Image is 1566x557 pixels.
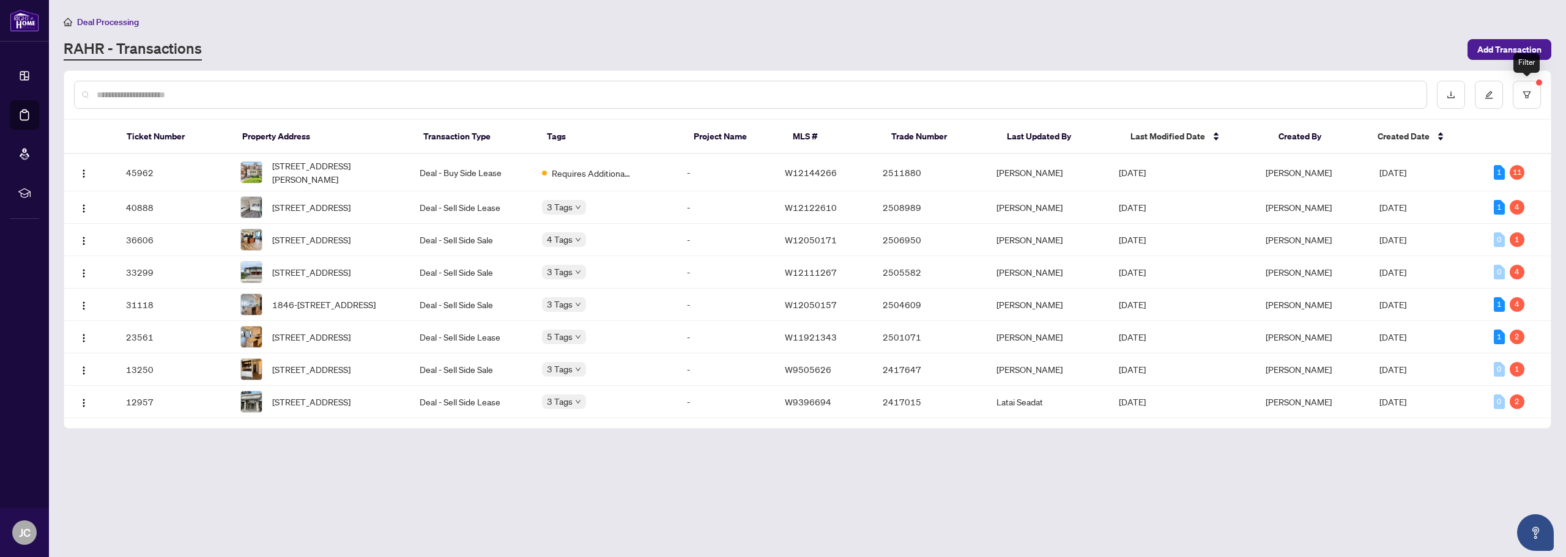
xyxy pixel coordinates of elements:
span: [DATE] [1119,234,1146,245]
span: JC [19,524,31,541]
td: 2511880 [873,154,987,191]
td: 2417647 [873,353,987,386]
img: thumbnail-img [241,197,262,218]
td: Deal - Sell Side Lease [410,321,532,353]
div: 11 [1510,165,1524,180]
td: 36606 [116,224,231,256]
div: 1 [1510,232,1524,247]
span: down [575,237,581,243]
img: thumbnail-img [241,162,262,183]
img: thumbnail-img [241,391,262,412]
span: [DATE] [1379,364,1406,375]
div: 4 [1510,200,1524,215]
img: Logo [79,204,89,213]
span: home [64,18,72,26]
span: edit [1485,90,1493,99]
span: [PERSON_NAME] [1266,267,1332,278]
td: 2501071 [873,321,987,353]
td: - [677,154,775,191]
span: down [575,301,581,308]
span: download [1447,90,1455,99]
span: down [575,366,581,372]
button: Add Transaction [1468,39,1551,60]
td: 45962 [116,154,231,191]
span: [PERSON_NAME] [1266,396,1332,407]
span: [STREET_ADDRESS] [272,233,351,246]
div: 1 [1494,330,1505,344]
button: edit [1475,81,1503,109]
button: Logo [74,392,94,411]
span: [DATE] [1379,331,1406,342]
span: Last Modified Date [1130,130,1205,143]
span: [DATE] [1379,396,1406,407]
span: down [575,334,581,340]
span: Created Date [1378,130,1430,143]
td: - [677,289,775,321]
td: 31118 [116,289,231,321]
button: Logo [74,197,94,217]
img: Logo [79,398,89,408]
span: [PERSON_NAME] [1266,202,1332,213]
span: [DATE] [1119,331,1146,342]
span: [PERSON_NAME] [1266,167,1332,178]
span: [STREET_ADDRESS] [272,201,351,214]
span: [DATE] [1379,234,1406,245]
img: thumbnail-img [241,326,262,347]
span: filter [1523,90,1531,99]
th: Trade Number [881,120,997,154]
span: W9396694 [785,396,831,407]
img: Logo [79,333,89,343]
div: 0 [1494,265,1505,279]
td: [PERSON_NAME] [987,191,1109,224]
div: 0 [1494,232,1505,247]
td: [PERSON_NAME] [987,154,1109,191]
td: 23561 [116,321,231,353]
span: [DATE] [1119,396,1146,407]
td: Deal - Sell Side Sale [410,353,532,386]
td: 13250 [116,353,231,386]
td: [PERSON_NAME] [987,224,1109,256]
span: 3 Tags [547,297,573,311]
span: [DATE] [1119,267,1146,278]
button: Logo [74,360,94,379]
th: Project Name [684,120,783,154]
th: Tags [537,120,684,154]
img: Logo [79,301,89,311]
span: [DATE] [1379,299,1406,310]
button: Logo [74,230,94,249]
button: filter [1513,81,1541,109]
span: [PERSON_NAME] [1266,299,1332,310]
span: [DATE] [1379,167,1406,178]
button: download [1437,81,1465,109]
td: [PERSON_NAME] [987,353,1109,386]
td: - [677,353,775,386]
td: - [677,386,775,418]
td: 2506950 [873,224,987,256]
th: Transaction Type [414,120,537,154]
span: W12122610 [785,202,837,213]
span: [DATE] [1119,167,1146,178]
th: MLS # [783,120,882,154]
span: W9505626 [785,364,831,375]
span: [STREET_ADDRESS] [272,265,351,279]
th: Created Date [1368,120,1483,154]
td: Deal - Sell Side Lease [410,386,532,418]
span: 1846-[STREET_ADDRESS] [272,298,376,311]
a: RAHR - Transactions [64,39,202,61]
span: down [575,204,581,210]
span: down [575,269,581,275]
span: 5 Tags [547,330,573,344]
span: W12111267 [785,267,837,278]
td: - [677,256,775,289]
img: thumbnail-img [241,359,262,380]
div: 1 [1510,362,1524,377]
td: [PERSON_NAME] [987,321,1109,353]
span: [STREET_ADDRESS][PERSON_NAME] [272,159,400,186]
span: W12144266 [785,167,837,178]
span: Requires Additional Docs [552,166,631,180]
img: Logo [79,169,89,179]
button: Logo [74,327,94,347]
div: 1 [1494,200,1505,215]
td: Deal - Sell Side Sale [410,256,532,289]
td: - [677,191,775,224]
